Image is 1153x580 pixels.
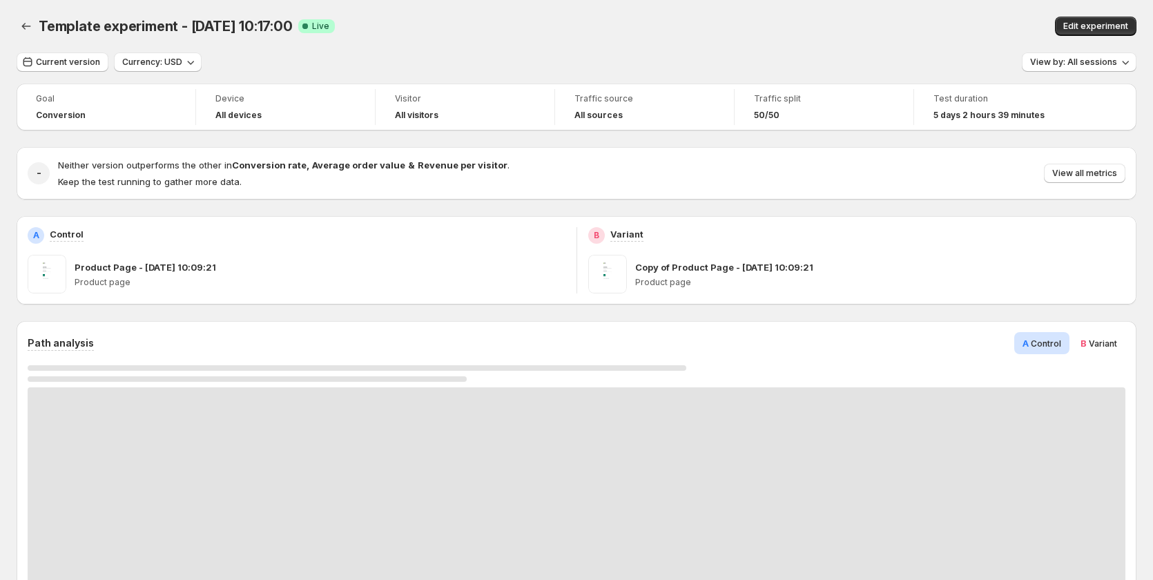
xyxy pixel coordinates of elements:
[58,176,242,187] span: Keep the test running to gather more data.
[418,159,507,171] strong: Revenue per visitor
[36,93,176,104] span: Goal
[1089,338,1117,349] span: Variant
[36,92,176,122] a: GoalConversion
[395,93,535,104] span: Visitor
[1023,338,1029,349] span: A
[28,255,66,293] img: Product Page - Aug 19, 10:09:21
[574,93,715,104] span: Traffic source
[1052,168,1117,179] span: View all metrics
[114,52,202,72] button: Currency: USD
[37,166,41,180] h2: -
[395,110,438,121] h4: All visitors
[1030,57,1117,68] span: View by: All sessions
[215,110,262,121] h4: All devices
[408,159,415,171] strong: &
[1081,338,1087,349] span: B
[58,159,510,171] span: Neither version outperforms the other in .
[1055,17,1136,36] button: Edit experiment
[36,110,86,121] span: Conversion
[215,92,356,122] a: DeviceAll devices
[594,230,599,241] h2: B
[36,57,100,68] span: Current version
[50,227,84,241] p: Control
[122,57,182,68] span: Currency: USD
[588,255,627,293] img: Copy of Product Page - Aug 19, 10:09:21
[635,277,1126,288] p: Product page
[312,21,329,32] span: Live
[754,93,894,104] span: Traffic split
[574,110,623,121] h4: All sources
[307,159,309,171] strong: ,
[75,277,565,288] p: Product page
[312,159,405,171] strong: Average order value
[610,227,643,241] p: Variant
[395,92,535,122] a: VisitorAll visitors
[39,18,293,35] span: Template experiment - [DATE] 10:17:00
[28,336,94,350] h3: Path analysis
[1031,338,1061,349] span: Control
[1044,164,1125,183] button: View all metrics
[933,93,1074,104] span: Test duration
[75,260,216,274] p: Product Page - [DATE] 10:09:21
[933,92,1074,122] a: Test duration5 days 2 hours 39 minutes
[933,110,1045,121] span: 5 days 2 hours 39 minutes
[33,230,39,241] h2: A
[754,92,894,122] a: Traffic split50/50
[17,17,36,36] button: Back
[1022,52,1136,72] button: View by: All sessions
[215,93,356,104] span: Device
[1063,21,1128,32] span: Edit experiment
[232,159,307,171] strong: Conversion rate
[17,52,108,72] button: Current version
[574,92,715,122] a: Traffic sourceAll sources
[635,260,813,274] p: Copy of Product Page - [DATE] 10:09:21
[754,110,779,121] span: 50/50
